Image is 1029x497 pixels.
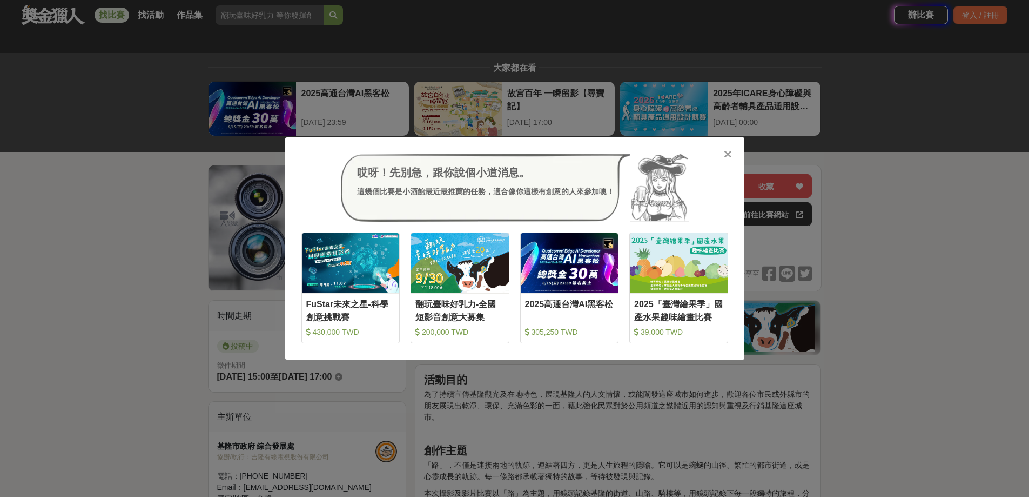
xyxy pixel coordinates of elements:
[357,164,614,181] div: 哎呀！先別急，跟你說個小道消息。
[634,298,723,322] div: 2025「臺灣繪果季」國產水果趣味繪畫比賽
[411,233,509,293] img: Cover Image
[415,327,505,337] div: 200,000 TWD
[521,233,618,293] img: Cover Image
[415,298,505,322] div: 翻玩臺味好乳力-全國短影音創意大募集
[629,233,728,343] a: Cover Image2025「臺灣繪果季」國產水果趣味繪畫比賽 39,000 TWD
[357,186,614,197] div: 這幾個比賽是小酒館最近最推薦的任務，適合像你這樣有創意的人來參加噢！
[411,233,509,343] a: Cover Image翻玩臺味好乳力-全國短影音創意大募集 200,000 TWD
[301,233,400,343] a: Cover ImageFuStar未來之星-科學創意挑戰賽 430,000 TWD
[634,327,723,337] div: 39,000 TWD
[525,298,614,322] div: 2025高通台灣AI黑客松
[525,327,614,337] div: 305,250 TWD
[302,233,400,293] img: Cover Image
[520,233,619,343] a: Cover Image2025高通台灣AI黑客松 305,250 TWD
[306,298,395,322] div: FuStar未來之星-科學創意挑戰賽
[306,327,395,337] div: 430,000 TWD
[630,154,689,222] img: Avatar
[630,233,728,293] img: Cover Image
